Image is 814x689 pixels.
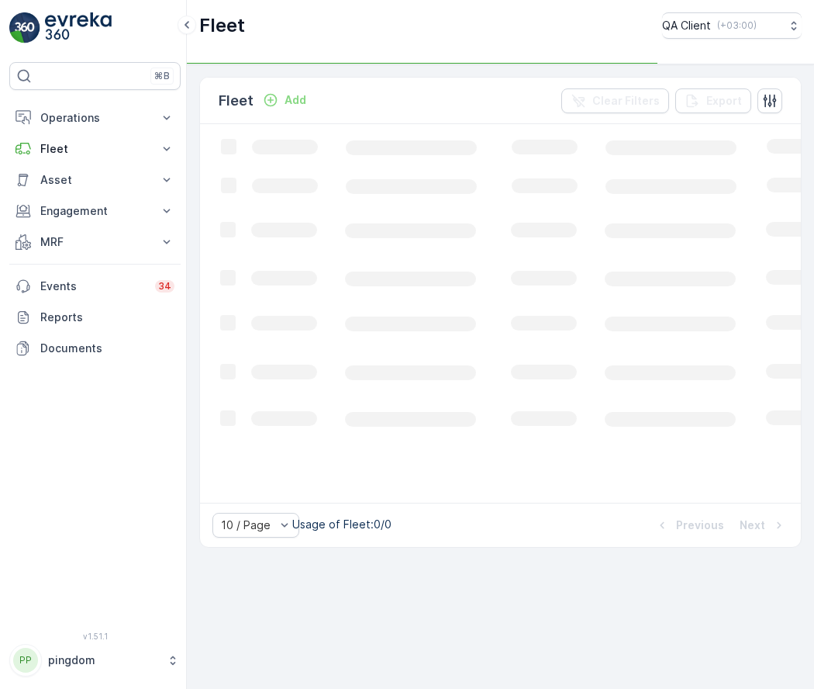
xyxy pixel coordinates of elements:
[9,12,40,43] img: logo
[219,90,254,112] p: Fleet
[9,632,181,641] span: v 1.51.1
[561,88,669,113] button: Clear Filters
[45,12,112,43] img: logo_light-DOdMpM7g.png
[257,91,312,109] button: Add
[40,279,146,294] p: Events
[653,516,726,535] button: Previous
[9,271,181,302] a: Events34
[592,93,660,109] p: Clear Filters
[158,280,171,293] p: 34
[13,648,38,673] div: PP
[40,310,174,325] p: Reports
[9,302,181,333] a: Reports
[292,517,391,532] p: Usage of Fleet : 0/0
[40,341,174,356] p: Documents
[199,13,245,38] p: Fleet
[9,196,181,227] button: Engagement
[40,172,150,188] p: Asset
[9,102,181,133] button: Operations
[9,644,181,677] button: PPpingdom
[676,518,724,533] p: Previous
[154,70,170,82] p: ⌘B
[9,164,181,196] button: Asset
[285,92,306,108] p: Add
[738,516,788,535] button: Next
[675,88,751,113] button: Export
[9,227,181,258] button: MRF
[740,518,765,533] p: Next
[662,12,802,39] button: QA Client(+03:00)
[706,93,742,109] p: Export
[40,234,150,250] p: MRF
[9,333,181,364] a: Documents
[662,18,711,33] p: QA Client
[40,141,150,157] p: Fleet
[717,19,757,32] p: ( +03:00 )
[40,110,150,126] p: Operations
[40,203,150,219] p: Engagement
[48,653,159,668] p: pingdom
[9,133,181,164] button: Fleet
